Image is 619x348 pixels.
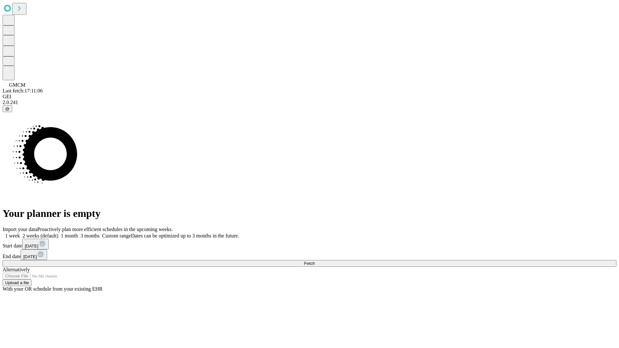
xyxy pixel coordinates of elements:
[9,82,25,88] span: GMCM
[3,105,12,112] button: @
[131,233,239,238] span: Dates can be optimized up to 3 months in the future.
[5,106,10,111] span: @
[3,286,103,292] span: With your OR schedule from your existing EHR
[5,233,20,238] span: 1 week
[61,233,78,238] span: 1 month
[3,100,616,105] div: 2.0.241
[23,254,37,259] span: [DATE]
[81,233,100,238] span: 3 months
[3,249,616,260] div: End date
[304,261,315,266] span: Fetch
[102,233,131,238] span: Custom range
[3,227,37,232] span: Import your data
[3,260,616,267] button: Fetch
[3,279,32,286] button: Upload a file
[37,227,173,232] span: Proactively plan more efficient schedules in the upcoming weeks.
[25,244,38,248] span: [DATE]
[3,94,616,100] div: GEI
[23,233,58,238] span: 2 weeks (default)
[22,239,49,249] button: [DATE]
[21,249,47,260] button: [DATE]
[3,88,43,93] span: Last fetch: 17:11:06
[3,267,30,272] span: Alternatively
[3,239,616,249] div: Start date
[3,208,616,219] h1: Your planner is empty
